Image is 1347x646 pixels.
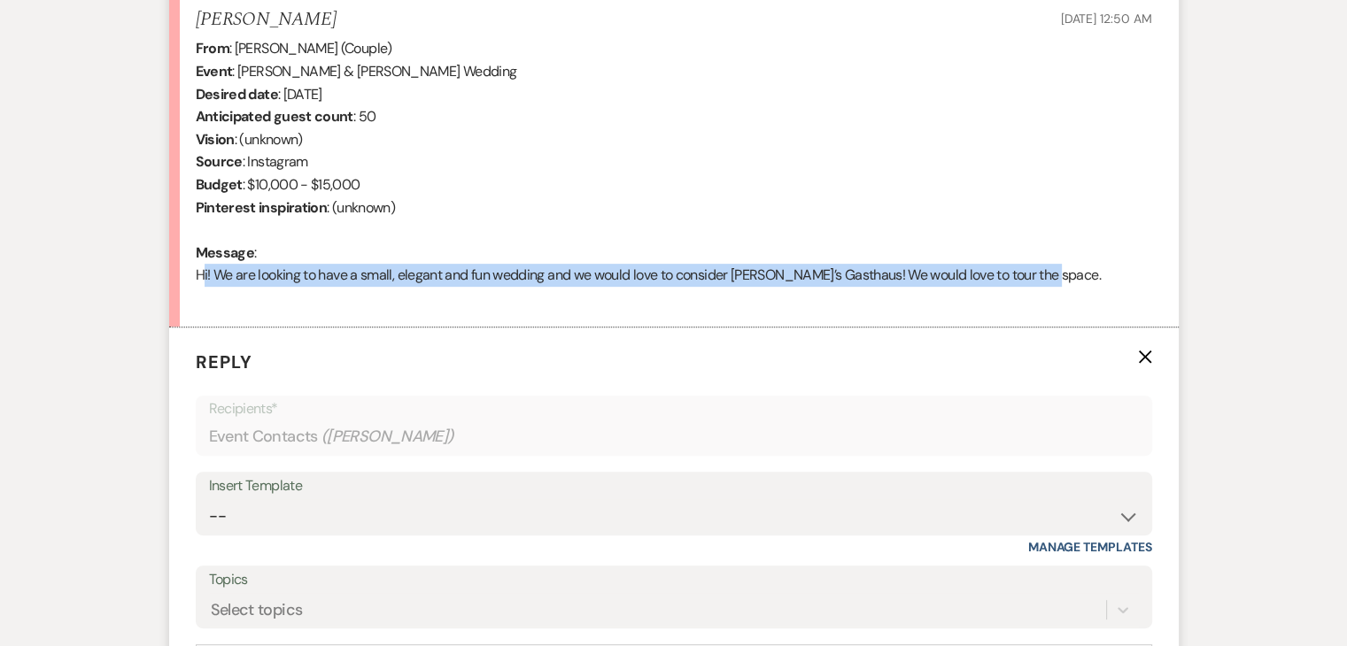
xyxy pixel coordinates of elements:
[196,85,278,104] b: Desired date
[196,152,243,171] b: Source
[196,130,235,149] b: Vision
[196,9,337,31] h5: [PERSON_NAME]
[196,198,328,217] b: Pinterest inspiration
[209,473,1139,499] div: Insert Template
[209,397,1139,420] p: Recipients*
[196,243,255,262] b: Message
[196,39,229,58] b: From
[196,37,1152,309] div: : [PERSON_NAME] (Couple) : [PERSON_NAME] & [PERSON_NAME] Wedding : [DATE] : 50 : (unknown) : Inst...
[196,62,233,81] b: Event
[209,567,1139,593] label: Topics
[1061,11,1152,27] span: [DATE] 12:50 AM
[196,350,252,373] span: Reply
[196,107,353,126] b: Anticipated guest count
[209,419,1139,454] div: Event Contacts
[321,425,454,449] span: ( [PERSON_NAME] )
[211,597,303,621] div: Select topics
[1028,539,1152,555] a: Manage Templates
[196,175,243,194] b: Budget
